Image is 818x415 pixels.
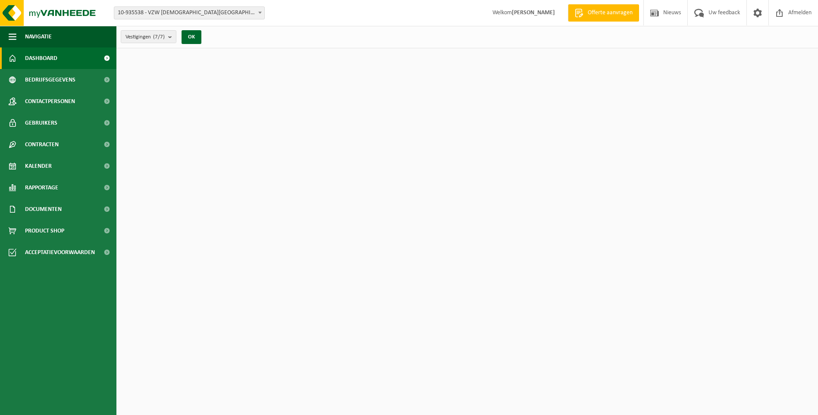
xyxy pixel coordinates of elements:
span: Documenten [25,198,62,220]
button: OK [182,30,201,44]
strong: [PERSON_NAME] [512,9,555,16]
span: Rapportage [25,177,58,198]
span: Bedrijfsgegevens [25,69,75,91]
span: 10-935538 - VZW PRIESTER DAENS COLLEGE - AALST [114,6,265,19]
span: Kalender [25,155,52,177]
span: Dashboard [25,47,57,69]
span: Vestigingen [125,31,165,44]
count: (7/7) [153,34,165,40]
span: Gebruikers [25,112,57,134]
span: 10-935538 - VZW PRIESTER DAENS COLLEGE - AALST [114,7,264,19]
span: Contracten [25,134,59,155]
button: Vestigingen(7/7) [121,30,176,43]
span: Navigatie [25,26,52,47]
span: Offerte aanvragen [586,9,635,17]
span: Contactpersonen [25,91,75,112]
a: Offerte aanvragen [568,4,639,22]
span: Product Shop [25,220,64,242]
span: Acceptatievoorwaarden [25,242,95,263]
